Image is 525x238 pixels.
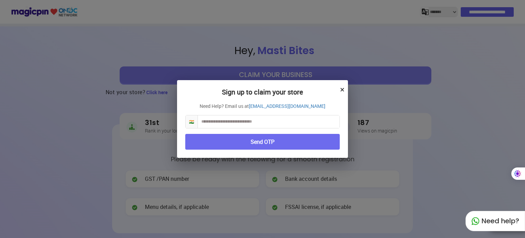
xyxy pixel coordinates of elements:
[471,217,480,225] img: whatapp_green.7240e66a.svg
[185,103,340,110] p: Need Help? Email us at
[185,134,340,150] button: Send OTP
[186,115,198,128] span: 🇮🇳
[340,84,345,95] button: ×
[185,88,340,103] h2: Sign up to claim your store
[466,211,525,231] div: Need help?
[249,103,325,110] a: [EMAIL_ADDRESS][DOMAIN_NAME]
